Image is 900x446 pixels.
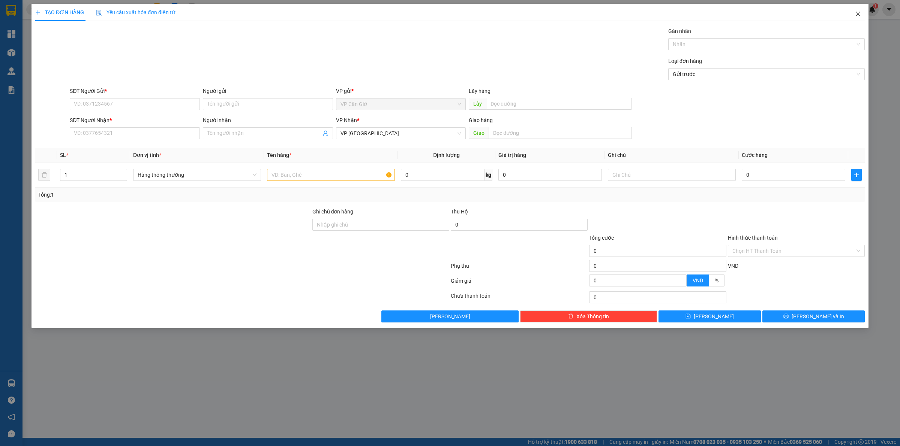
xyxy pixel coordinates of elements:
img: icon [96,10,102,16]
span: Hàng thông thường [138,169,256,180]
span: VP Cần Giờ [340,98,462,110]
input: Ghi chú đơn hàng [312,219,449,231]
label: Hình thức thanh toán [728,235,778,241]
span: Tổng cước [589,235,614,241]
div: Người nhận [203,116,333,124]
label: Gán nhãn [668,28,691,34]
span: [PERSON_NAME] [430,312,470,321]
button: deleteXóa Thông tin [520,310,657,322]
th: Ghi chú [605,148,739,163]
input: VD: Bàn, Ghế [267,169,395,181]
span: user-add [322,130,328,136]
span: delete [568,313,573,319]
span: kg [485,169,492,181]
button: plus [851,169,862,181]
span: Cước hàng [742,152,768,158]
span: % [715,277,718,283]
span: VND [693,277,703,283]
div: Giảm giá [450,277,588,290]
button: Close [847,4,868,25]
span: Lấy hàng [469,88,490,94]
span: [PERSON_NAME] [694,312,734,321]
div: Tổng: 1 [38,191,347,199]
span: Đơn vị tính [133,152,161,158]
input: Dọc đường [486,98,632,110]
span: close [855,11,861,17]
span: plus [35,10,40,15]
div: SĐT Người Gửi [70,87,200,95]
span: Định lượng [433,152,460,158]
span: [PERSON_NAME] và In [792,312,844,321]
span: printer [783,313,789,319]
span: Xóa Thông tin [576,312,609,321]
span: Giao [469,127,489,139]
span: Lấy [469,98,486,110]
div: Người gửi [203,87,333,95]
button: [PERSON_NAME] [381,310,518,322]
span: save [685,313,691,319]
div: SĐT Người Nhận [70,116,200,124]
span: plus [852,172,861,178]
div: VP gửi [336,87,466,95]
button: delete [38,169,50,181]
span: Yêu cầu xuất hóa đơn điện tử [96,9,175,15]
span: VP Nhận [336,117,357,123]
span: VP Sài Gòn [340,128,462,139]
label: Ghi chú đơn hàng [312,209,354,215]
input: Ghi Chú [608,169,736,181]
input: Dọc đường [489,127,632,139]
span: Thu Hộ [451,209,468,215]
span: Tên hàng [267,152,291,158]
input: 0 [498,169,602,181]
b: Gửi khách hàng [46,11,74,46]
span: Giá trị hàng [498,152,526,158]
div: Phụ thu [450,262,588,275]
span: Gửi trước [673,69,860,80]
span: VND [728,263,738,269]
span: TẠO ĐƠN HÀNG [35,9,84,15]
button: printer[PERSON_NAME] và In [762,310,865,322]
img: logo.jpg [9,9,47,47]
div: Chưa thanh toán [450,292,588,305]
span: Giao hàng [469,117,493,123]
span: SL [60,152,66,158]
b: Thành Phúc Bus [9,48,38,84]
button: save[PERSON_NAME] [658,310,761,322]
label: Loại đơn hàng [668,58,702,64]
